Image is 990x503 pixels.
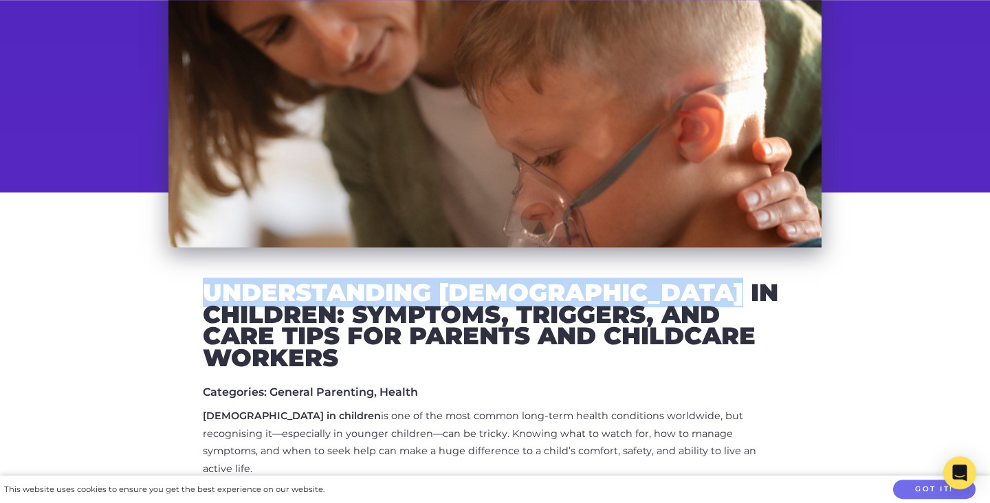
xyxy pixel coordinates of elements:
[203,385,787,399] h5: Categories: General Parenting, Health
[4,482,324,497] div: This website uses cookies to ensure you get the best experience on our website.
[203,282,787,369] h2: Understanding [DEMOGRAPHIC_DATA] in Children: Symptoms, Triggers, and Care Tips for Parents and C...
[893,480,976,500] button: Got it!
[943,456,976,489] div: Open Intercom Messenger
[203,407,787,479] p: is one of the most common long-term health conditions worldwide, but recognising it—especially in...
[203,410,381,422] strong: [DEMOGRAPHIC_DATA] in children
